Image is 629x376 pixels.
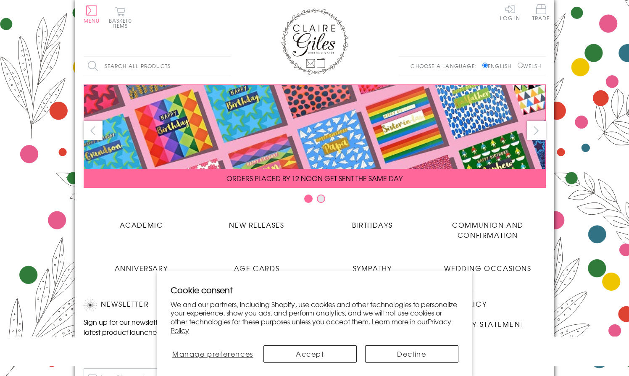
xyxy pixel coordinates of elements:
button: Menu [84,5,100,23]
a: Privacy Policy [171,316,451,335]
a: Anniversary [84,257,199,273]
input: English [482,63,488,68]
a: Trade [532,4,550,22]
input: Search [222,57,231,76]
p: Sign up for our newsletter to receive the latest product launches, news and offers directly to yo... [84,317,226,347]
a: Communion and Confirmation [430,213,546,240]
span: New Releases [229,220,284,230]
button: Carousel Page 2 [317,195,325,203]
label: Welsh [518,62,542,70]
span: Communion and Confirmation [452,220,524,240]
a: Log In [500,4,520,21]
button: Carousel Page 1 (Current Slide) [304,195,313,203]
a: New Releases [199,213,315,230]
span: Birthdays [352,220,392,230]
a: Wedding Occasions [430,257,546,273]
a: Accessibility Statement [420,319,524,330]
input: Search all products [84,57,231,76]
button: prev [84,121,103,140]
img: Claire Giles Greetings Cards [281,8,348,75]
label: English [482,62,516,70]
button: next [527,121,546,140]
button: Basket0 items [109,7,132,28]
h2: Cookie consent [171,284,458,296]
div: Carousel Pagination [84,194,546,207]
button: Accept [263,345,357,363]
p: We and our partners, including Shopify, use cookies and other technologies to personalize your ex... [171,300,458,335]
h2: Newsletter [84,299,226,311]
span: ORDERS PLACED BY 12 NOON GET SENT THE SAME DAY [226,173,403,183]
button: Decline [365,345,458,363]
span: Trade [532,4,550,21]
span: Age Cards [234,263,279,273]
span: Anniversary [115,263,168,273]
a: Age Cards [199,257,315,273]
span: Sympathy [353,263,392,273]
a: Birthdays [315,213,430,230]
span: Manage preferences [172,349,253,359]
span: Wedding Occasions [444,263,531,273]
a: Academic [84,213,199,230]
span: Menu [84,17,100,24]
a: Sympathy [315,257,430,273]
p: Choose a language: [411,62,481,70]
button: Manage preferences [171,345,255,363]
span: 0 items [113,17,132,29]
span: Academic [120,220,163,230]
input: Welsh [518,63,523,68]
